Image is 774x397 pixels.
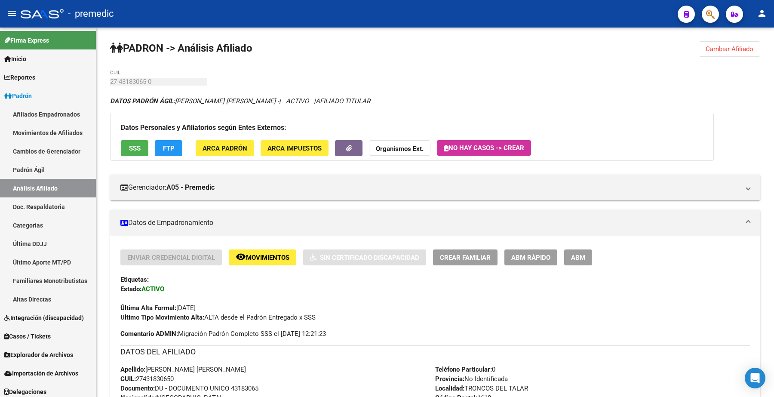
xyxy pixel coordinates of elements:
span: Reportes [4,73,35,82]
button: ARCA Padrón [196,140,254,156]
mat-panel-title: Datos de Empadronamiento [120,218,740,228]
strong: Organismos Ext. [376,145,424,153]
span: FTP [163,145,175,152]
span: No Identificada [435,375,508,383]
button: Crear Familiar [433,249,498,265]
span: Enviar Credencial Digital [127,254,215,262]
div: Open Intercom Messenger [745,368,765,388]
span: [DATE] [120,304,196,312]
button: FTP [155,140,182,156]
span: Firma Express [4,36,49,45]
mat-panel-title: Gerenciador: [120,183,740,192]
span: DU - DOCUMENTO UNICO 43183065 [120,385,258,392]
span: Explorador de Archivos [4,350,73,360]
h3: DATOS DEL AFILIADO [120,346,750,358]
strong: Teléfono Particular: [435,366,492,373]
span: [PERSON_NAME] [PERSON_NAME] - [110,97,279,105]
span: Migración Padrón Completo SSS el [DATE] 12:21:23 [120,329,326,339]
span: ABM [571,254,585,262]
span: Crear Familiar [440,254,491,262]
strong: DATOS PADRÓN ÁGIL: [110,97,175,105]
mat-expansion-panel-header: Datos de Empadronamiento [110,210,760,236]
span: Sin Certificado Discapacidad [320,254,419,262]
button: ABM [564,249,592,265]
button: SSS [121,140,148,156]
span: Integración (discapacidad) [4,313,84,323]
span: AFILIADO TITULAR [316,97,370,105]
mat-icon: remove_red_eye [236,252,246,262]
span: 27431830650 [120,375,174,383]
strong: Comentario ADMIN: [120,330,178,338]
strong: Apellido: [120,366,145,373]
button: ARCA Impuestos [261,140,329,156]
span: Padrón [4,91,32,101]
span: No hay casos -> Crear [444,144,524,152]
mat-expansion-panel-header: Gerenciador:A05 - Premedic [110,175,760,200]
span: Importación de Archivos [4,369,78,378]
strong: Ultimo Tipo Movimiento Alta: [120,314,204,321]
span: - premedic [68,4,114,23]
strong: Localidad: [435,385,464,392]
strong: Estado: [120,285,141,293]
span: ARCA Impuestos [267,145,322,152]
button: Organismos Ext. [369,140,430,156]
span: TRONCOS DEL TALAR [435,385,528,392]
span: ALTA desde el Padrón Entregado x SSS [120,314,316,321]
button: Enviar Credencial Digital [120,249,222,265]
mat-icon: person [757,8,767,18]
button: Cambiar Afiliado [699,41,760,57]
i: | ACTIVO | [110,97,370,105]
strong: PADRON -> Análisis Afiliado [110,42,252,54]
span: [PERSON_NAME] [PERSON_NAME] [120,366,246,373]
button: ABM Rápido [504,249,557,265]
mat-icon: menu [7,8,17,18]
strong: Etiquetas: [120,276,149,283]
span: Cambiar Afiliado [706,45,753,53]
span: 0 [435,366,495,373]
span: Inicio [4,54,26,64]
button: Sin Certificado Discapacidad [303,249,426,265]
button: Movimientos [229,249,296,265]
span: Movimientos [246,254,289,262]
strong: Documento: [120,385,155,392]
strong: CUIL: [120,375,136,383]
span: Delegaciones [4,387,46,397]
strong: Provincia: [435,375,464,383]
button: No hay casos -> Crear [437,140,531,156]
span: SSS [129,145,141,152]
strong: Última Alta Formal: [120,304,176,312]
span: ABM Rápido [511,254,550,262]
span: ARCA Padrón [203,145,247,152]
h3: Datos Personales y Afiliatorios según Entes Externos: [121,122,703,134]
strong: ACTIVO [141,285,164,293]
strong: A05 - Premedic [166,183,215,192]
span: Casos / Tickets [4,332,51,341]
